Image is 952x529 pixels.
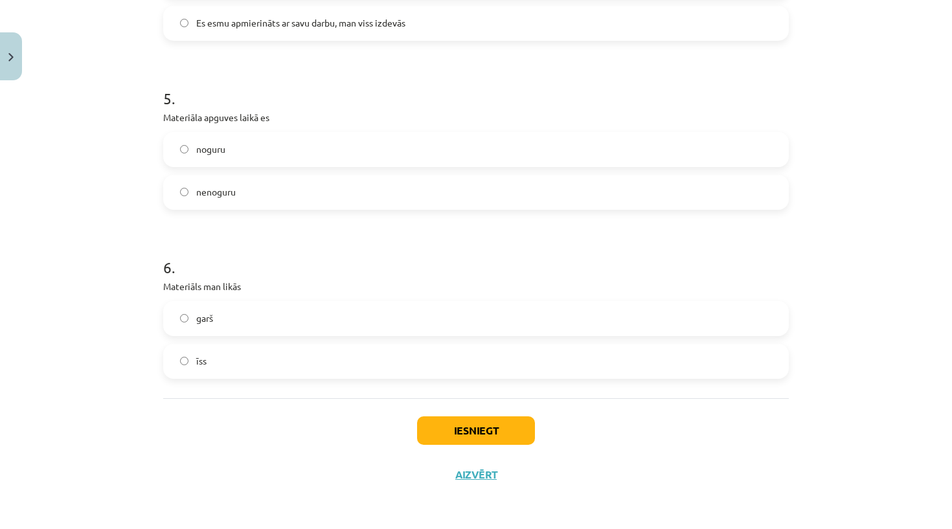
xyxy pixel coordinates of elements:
button: Aizvērt [451,468,501,481]
input: nenoguru [180,188,188,196]
button: Iesniegt [417,416,535,445]
h1: 6 . [163,236,789,276]
p: Materiāla apguves laikā es [163,111,789,124]
input: īss [180,357,188,365]
span: īss [196,354,207,368]
input: noguru [180,145,188,153]
span: nenoguru [196,185,236,199]
img: icon-close-lesson-0947bae3869378f0d4975bcd49f059093ad1ed9edebbc8119c70593378902aed.svg [8,53,14,62]
span: Es esmu apmierināts ar savu darbu, man viss izdevās [196,16,405,30]
input: Es esmu apmierināts ar savu darbu, man viss izdevās [180,19,188,27]
span: noguru [196,142,225,156]
span: garš [196,311,213,325]
h1: 5 . [163,67,789,107]
input: garš [180,314,188,322]
p: Materiāls man likās [163,280,789,293]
